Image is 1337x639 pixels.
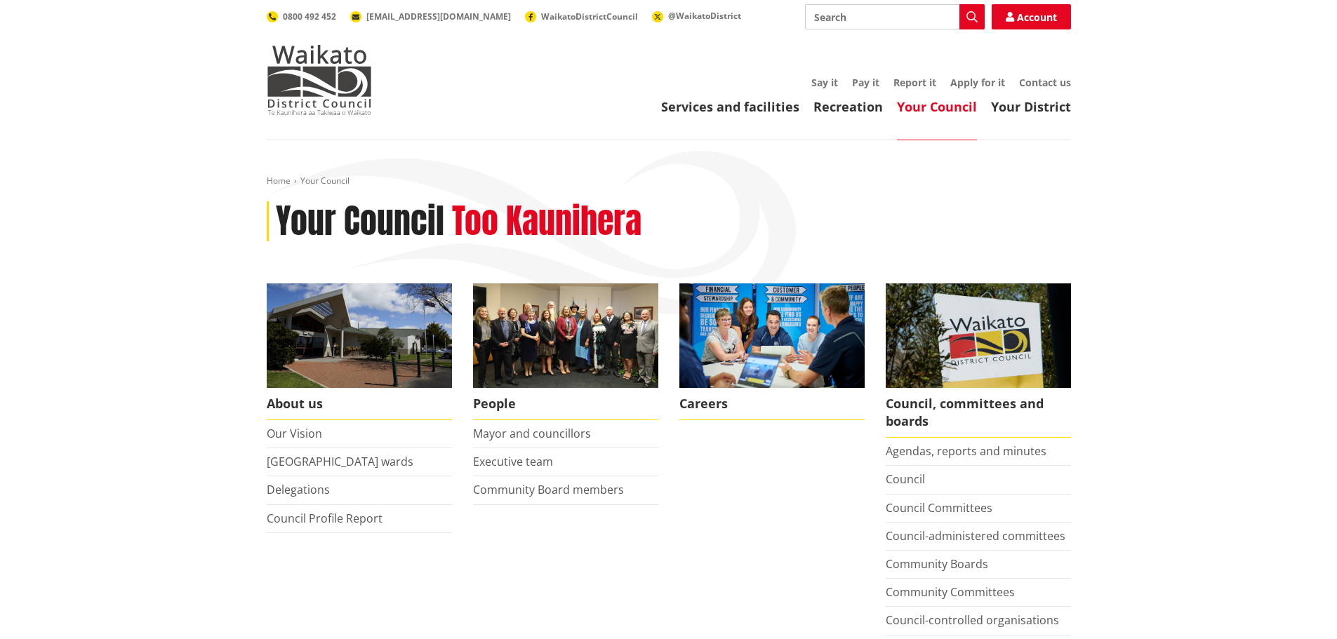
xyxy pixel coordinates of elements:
h2: Too Kaunihera [452,201,641,242]
a: Waikato-District-Council-sign Council, committees and boards [886,283,1071,438]
a: Pay it [852,76,879,89]
a: Agendas, reports and minutes [886,443,1046,459]
img: Waikato-District-Council-sign [886,283,1071,388]
a: WDC Building 0015 About us [267,283,452,420]
a: [GEOGRAPHIC_DATA] wards [267,454,413,469]
a: Contact us [1019,76,1071,89]
span: Careers [679,388,865,420]
a: Council-controlled organisations [886,612,1059,628]
img: 2022 Council [473,283,658,388]
span: Council, committees and boards [886,388,1071,438]
span: About us [267,388,452,420]
img: Office staff in meeting - Career page [679,283,865,388]
img: Waikato District Council - Te Kaunihera aa Takiwaa o Waikato [267,45,372,115]
a: WaikatoDistrictCouncil [525,11,638,22]
a: Council Profile Report [267,511,383,526]
a: Careers [679,283,865,420]
h1: Your Council [276,201,444,242]
a: Account [992,4,1071,29]
a: Mayor and councillors [473,426,591,441]
input: Search input [805,4,985,29]
a: Delegations [267,482,330,497]
a: 0800 492 452 [267,11,336,22]
nav: breadcrumb [267,175,1071,187]
a: Executive team [473,454,553,469]
a: Your District [991,98,1071,115]
a: @WaikatoDistrict [652,10,741,22]
a: Say it [811,76,838,89]
a: Community Boards [886,556,988,572]
span: 0800 492 452 [283,11,336,22]
img: WDC Building 0015 [267,283,452,388]
a: [EMAIL_ADDRESS][DOMAIN_NAME] [350,11,511,22]
a: Community Board members [473,482,624,497]
span: Your Council [300,175,350,187]
a: Home [267,175,291,187]
span: [EMAIL_ADDRESS][DOMAIN_NAME] [366,11,511,22]
a: Council [886,471,925,487]
a: Council Committees [886,500,992,516]
span: WaikatoDistrictCouncil [541,11,638,22]
a: Council-administered committees [886,528,1065,544]
a: Recreation [813,98,883,115]
a: Community Committees [886,584,1015,600]
a: Report it [893,76,936,89]
span: People [473,388,658,420]
a: Services and facilities [661,98,799,115]
a: Apply for it [950,76,1005,89]
a: Your Council [897,98,977,115]
a: Our Vision [267,426,322,441]
span: @WaikatoDistrict [668,10,741,22]
a: 2022 Council People [473,283,658,420]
